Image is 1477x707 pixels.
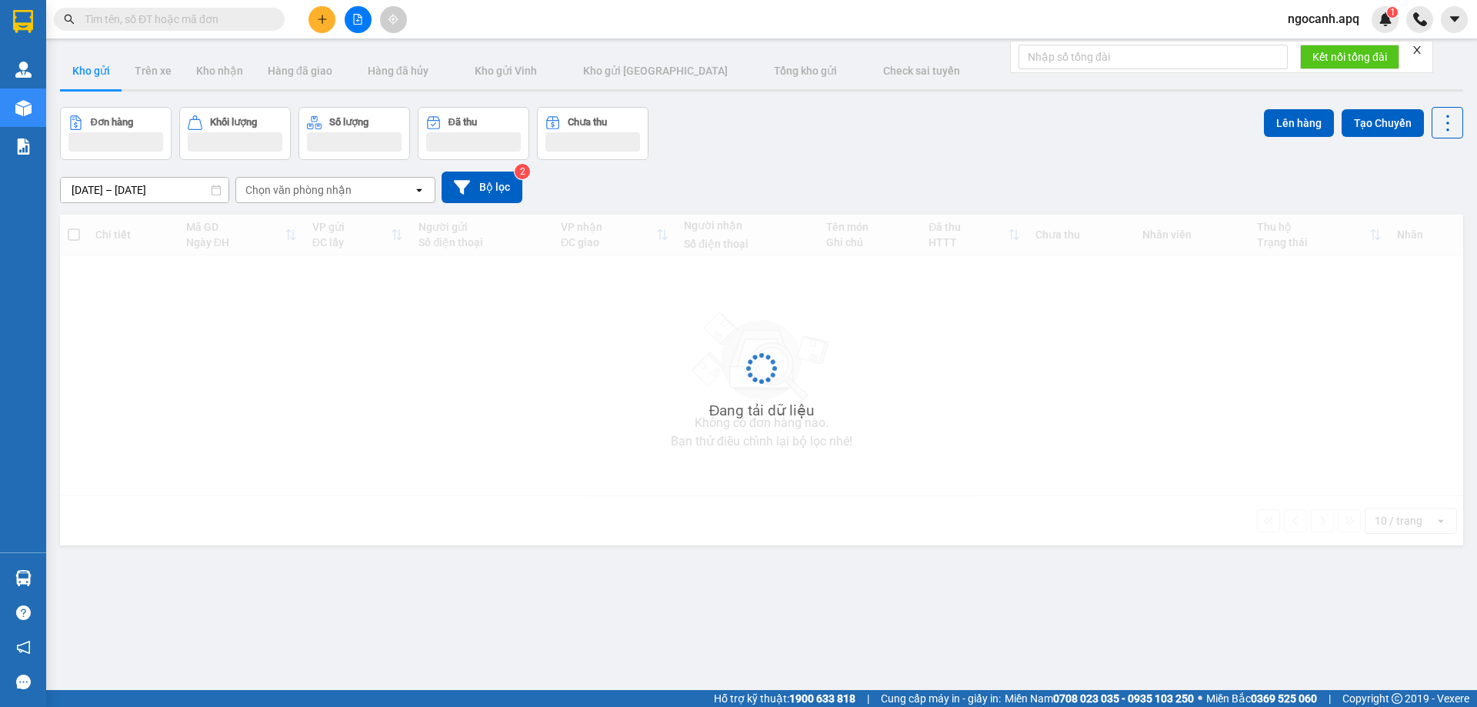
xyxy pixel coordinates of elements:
button: Kết nối tổng đài [1300,45,1399,69]
button: Lên hàng [1264,109,1334,137]
button: Kho gửi [60,52,122,89]
button: Số lượng [298,107,410,160]
input: Nhập số tổng đài [1019,45,1288,69]
span: Kho gửi Vinh [475,65,537,77]
span: ⚪️ [1198,695,1202,702]
span: question-circle [16,605,31,620]
span: Cung cấp máy in - giấy in: [881,690,1001,707]
button: caret-down [1441,6,1468,33]
span: Miền Bắc [1206,690,1317,707]
span: | [867,690,869,707]
img: solution-icon [15,138,32,155]
span: | [1329,690,1331,707]
sup: 1 [1387,7,1398,18]
button: Kho nhận [184,52,255,89]
img: logo-vxr [13,10,33,33]
strong: 0369 525 060 [1251,692,1317,705]
div: Số lượng [329,117,368,128]
button: Trên xe [122,52,184,89]
img: warehouse-icon [15,100,32,116]
button: Đơn hàng [60,107,172,160]
span: message [16,675,31,689]
span: file-add [352,14,363,25]
span: caret-down [1448,12,1462,26]
span: close [1412,45,1422,55]
span: aim [388,14,398,25]
img: phone-icon [1413,12,1427,26]
div: Đơn hàng [91,117,133,128]
button: plus [308,6,335,33]
button: Tạo Chuyến [1342,109,1424,137]
span: plus [317,14,328,25]
span: Hàng đã hủy [368,65,428,77]
span: Tổng kho gửi [774,65,837,77]
div: Khối lượng [210,117,257,128]
strong: 1900 633 818 [789,692,855,705]
span: notification [16,640,31,655]
span: ngocanh.apq [1275,9,1372,28]
svg: open [413,184,425,196]
button: Khối lượng [179,107,291,160]
img: warehouse-icon [15,62,32,78]
div: Đang tải dữ liệu [709,399,815,422]
button: file-add [345,6,372,33]
span: copyright [1392,693,1402,704]
sup: 2 [515,164,530,179]
div: Chọn văn phòng nhận [245,182,352,198]
span: Kho gửi [GEOGRAPHIC_DATA] [583,65,728,77]
span: 1 [1389,7,1395,18]
button: Chưa thu [537,107,648,160]
strong: 0708 023 035 - 0935 103 250 [1053,692,1194,705]
input: Select a date range. [61,178,228,202]
img: icon-new-feature [1379,12,1392,26]
span: Check sai tuyến [883,65,960,77]
button: aim [380,6,407,33]
span: Hỗ trợ kỹ thuật: [714,690,855,707]
img: warehouse-icon [15,570,32,586]
div: Đã thu [448,117,477,128]
div: Chưa thu [568,117,607,128]
button: Đã thu [418,107,529,160]
span: search [64,14,75,25]
input: Tìm tên, số ĐT hoặc mã đơn [85,11,266,28]
button: Hàng đã giao [255,52,345,89]
span: Miền Nam [1005,690,1194,707]
span: Kết nối tổng đài [1312,48,1387,65]
button: Bộ lọc [442,172,522,203]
